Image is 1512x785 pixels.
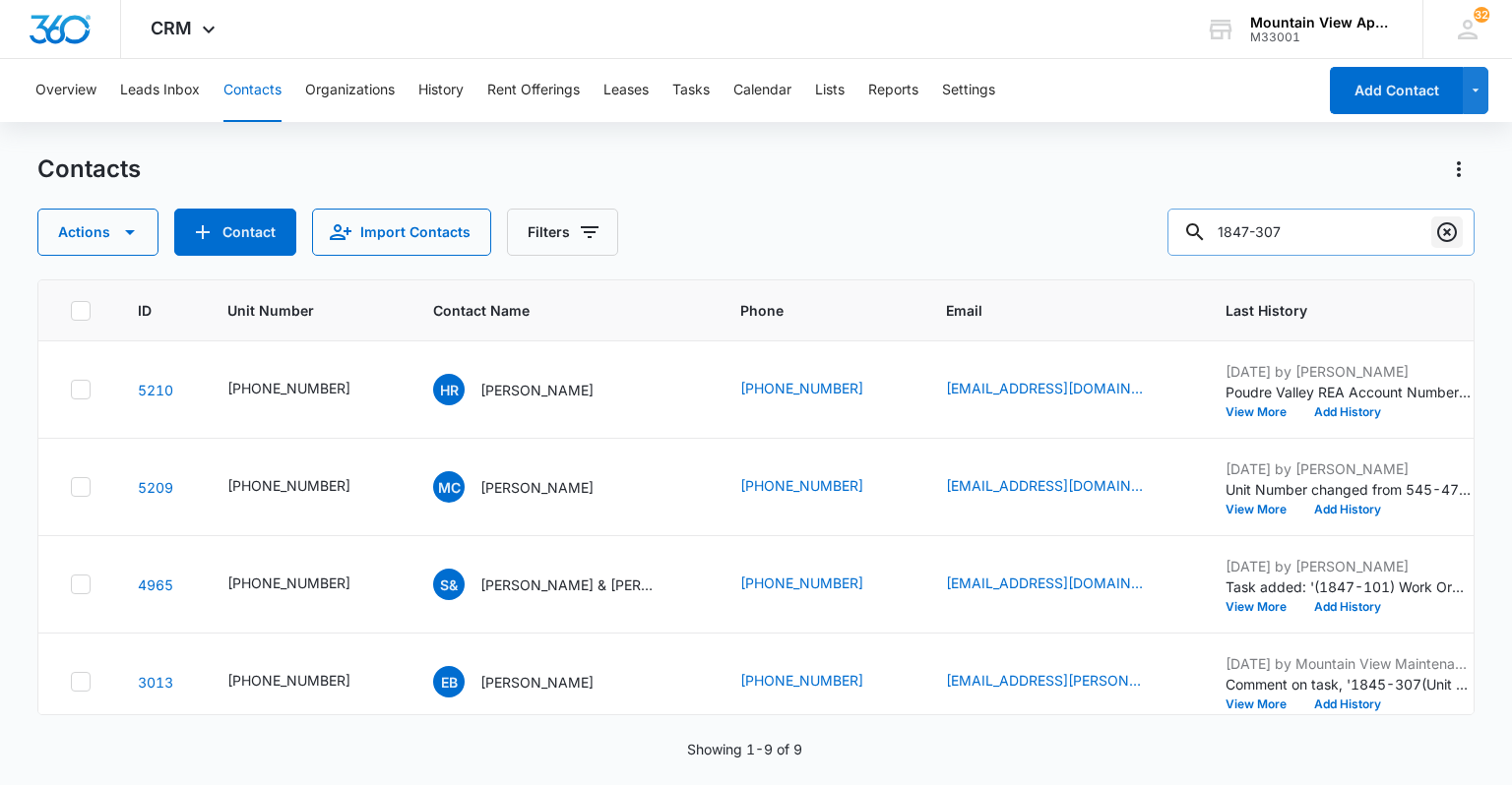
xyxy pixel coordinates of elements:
[305,59,395,122] button: Organizations
[433,471,629,503] div: Contact Name - Michele Cowan - Select to Edit Field
[1300,406,1395,418] button: Add History
[672,59,710,122] button: Tasks
[1167,209,1475,256] input: Search Contacts
[946,670,1143,691] a: [EMAIL_ADDRESS][PERSON_NAME][DOMAIN_NAME]
[1226,479,1472,500] p: Unit Number changed from 545-47307 to [PHONE_NUMBER].
[740,670,863,691] a: [PHONE_NUMBER]
[37,209,158,256] button: Actions
[1474,7,1489,23] span: 32
[227,378,386,401] div: Unit Number - 545-1847-202 - Select to Edit Field
[433,666,629,697] div: Contact Name - Elias Bahar - Select to Edit Field
[418,59,464,122] button: History
[946,475,1178,499] div: Email - michelecowen@comcast.net - Select to Edit Field
[138,300,152,321] span: ID
[227,573,386,596] div: Unit Number - 545-1847-101 - Select to Edit Field
[174,209,296,256] button: Add Contact
[1226,458,1472,479] p: [DATE] by [PERSON_NAME]
[1226,698,1300,710] button: View More
[1250,15,1394,30] div: account name
[1226,556,1472,576] p: [DATE] by [PERSON_NAME]
[227,670,350,691] div: [PHONE_NUMBER]
[1226,504,1300,515] button: View More
[480,380,594,400] p: [PERSON_NAME]
[1250,30,1394,44] div: account id
[433,374,629,405] div: Contact Name - Heather Rubis - Select to Edit Field
[740,300,870,321] span: Phone
[433,666,465,697] span: EB
[223,59,282,122] button: Contacts
[227,475,350,496] div: [PHONE_NUMBER]
[138,382,173,398] a: Navigate to contact details page for Heather Rubis
[138,674,173,691] a: Navigate to contact details page for Elias Bahar
[1443,153,1475,185] button: Actions
[433,569,693,600] div: Contact Name - Shawntell & Carlos Najera - Select to Edit Field
[1330,67,1463,114] button: Add Contact
[740,378,899,401] div: Phone - (307) 689-1089 - Select to Edit Field
[433,471,465,503] span: MC
[138,576,173,593] a: Navigate to contact details page for Shawntell & Carlos Najera
[227,670,386,694] div: Unit Number - 545-1845-307 - Select to Edit Field
[815,59,845,122] button: Lists
[946,573,1178,596] div: Email - ssosa13@msn.com - Select to Edit Field
[1226,300,1443,321] span: Last History
[433,374,465,405] span: HR
[1300,504,1395,515] button: Add History
[687,739,802,759] p: Showing 1-9 of 9
[480,574,658,595] p: [PERSON_NAME] & [PERSON_NAME]
[733,59,791,122] button: Calendar
[151,18,192,38] span: CRM
[37,154,141,184] h1: Contacts
[946,475,1143,496] a: [EMAIL_ADDRESS][DOMAIN_NAME]
[946,670,1178,694] div: Email - bahar.elias@gmail.com - Select to Edit Field
[1300,601,1395,613] button: Add History
[946,573,1143,593] a: [EMAIL_ADDRESS][DOMAIN_NAME]
[1226,382,1472,402] p: Poudre Valley REA Account Number changed to 7649006.
[740,475,899,499] div: Phone - (719) 779-9276 - Select to Edit Field
[1226,653,1472,674] p: [DATE] by Mountain View Maintenance
[740,573,863,593] a: [PHONE_NUMBER]
[227,475,386,499] div: Unit Number - 545-1847-307 - Select to Edit Field
[227,573,350,593] div: [PHONE_NUMBER]
[480,477,594,498] p: [PERSON_NAME]
[740,573,899,596] div: Phone - (307) 761-0373 - Select to Edit Field
[1226,601,1300,613] button: View More
[868,59,918,122] button: Reports
[433,300,664,321] span: Contact Name
[138,479,173,496] a: Navigate to contact details page for Michele Cowan
[1300,698,1395,710] button: Add History
[740,670,899,694] div: Phone - (817) 676-8957 - Select to Edit Field
[487,59,580,122] button: Rent Offerings
[35,59,96,122] button: Overview
[942,59,995,122] button: Settings
[480,672,594,693] p: [PERSON_NAME]
[312,209,491,256] button: Import Contacts
[1226,406,1300,418] button: View More
[946,378,1143,398] a: [EMAIL_ADDRESS][DOMAIN_NAME]
[740,475,863,496] a: [PHONE_NUMBER]
[1226,576,1472,597] p: Task added: '(1847-101) Work Order '
[227,378,350,398] div: [PHONE_NUMBER]
[120,59,200,122] button: Leads Inbox
[603,59,649,122] button: Leases
[946,378,1178,401] div: Email - heatherrubis777@gmail.com - Select to Edit Field
[1226,674,1472,694] p: Comment on task, '1845-307(Unit #) Remove W/D Work Order ' "Removed washer and dryer."
[740,378,863,398] a: [PHONE_NUMBER]
[433,569,465,600] span: S&
[1474,7,1489,23] div: notifications count
[1226,361,1472,382] p: [DATE] by [PERSON_NAME]
[946,300,1150,321] span: Email
[1431,216,1463,248] button: Clear
[227,300,386,321] span: Unit Number
[507,209,618,256] button: Filters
